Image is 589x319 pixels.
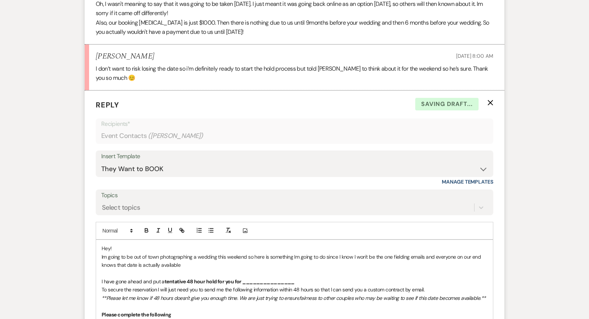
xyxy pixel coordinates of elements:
[96,18,493,37] p: Also, our booking [MEDICAL_DATA] is just $1000. Then there is nothing due to us until 9months bef...
[415,98,479,110] span: Saving draft...
[96,100,119,110] span: Reply
[101,151,488,162] div: Insert Template
[299,295,481,301] em: fairness to other couples who may be waiting to see if this date becomes available.
[101,129,488,143] div: Event Contacts
[102,286,424,293] span: To secure the reservation I will just need you to send me the following information within 48 hou...
[148,131,203,141] span: ( [PERSON_NAME] )
[96,52,154,61] h5: [PERSON_NAME]
[102,253,487,269] p: Im going to be out of town photographing a wedding this weekend so here is something Im going to ...
[101,190,488,201] label: Topics
[96,64,493,83] p: I don’t want to risk losing the date so i’m definitely ready to start the hold process but told [...
[101,119,488,129] p: Recipients*
[102,278,165,285] span: I have gone ahead and put a
[102,311,171,318] strong: Please complete the following
[102,244,487,252] p: Hey!
[165,278,294,285] strong: tentative 48 hour hold for you for _______________
[442,178,493,185] a: Manage Templates
[102,295,299,301] em: **Please let me know if 48 hours doesn't give you enough time. We are just trying to ensure
[102,203,140,213] div: Select topics
[456,53,493,59] span: [DATE] 8:00 AM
